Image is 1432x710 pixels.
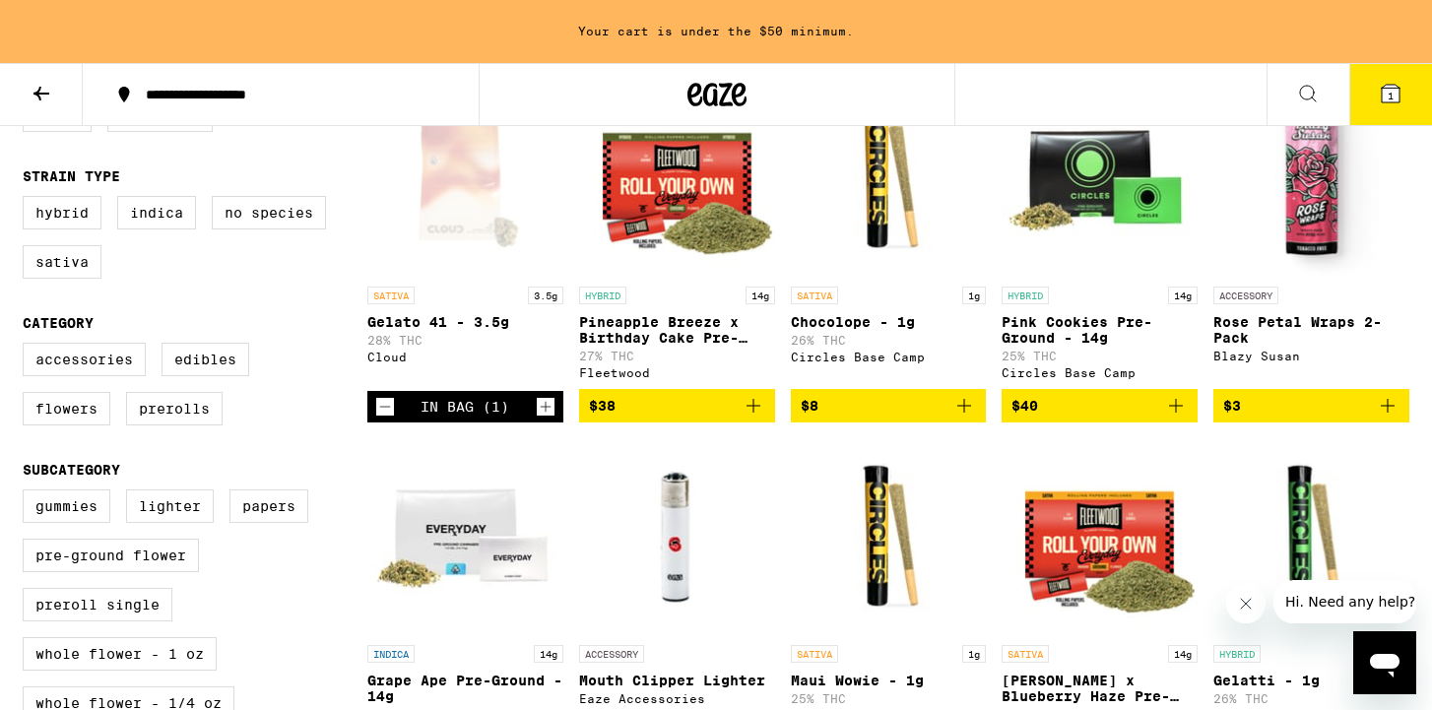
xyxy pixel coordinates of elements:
[1002,287,1049,304] p: HYBRID
[229,489,308,523] label: Papers
[1273,580,1416,623] iframe: Message from company
[23,343,146,376] label: Accessories
[1002,350,1198,362] p: 25% THC
[579,389,775,422] button: Add to bag
[791,80,987,277] img: Circles Base Camp - Chocolope - 1g
[23,168,120,184] legend: Strain Type
[1223,398,1241,414] span: $3
[791,645,838,663] p: SATIVA
[1213,314,1409,346] p: Rose Petal Wraps 2-Pack
[962,287,986,304] p: 1g
[579,350,775,362] p: 27% THC
[962,645,986,663] p: 1g
[375,397,395,417] button: Decrement
[791,673,987,688] p: Maui Wowie - 1g
[579,366,775,379] div: Fleetwood
[791,334,987,347] p: 26% THC
[367,673,563,704] p: Grape Ape Pre-Ground - 14g
[1213,80,1409,389] a: Open page for Rose Petal Wraps 2-Pack from Blazy Susan
[536,397,555,417] button: Increment
[1353,631,1416,694] iframe: Button to launch messaging window
[367,314,563,330] p: Gelato 41 - 3.5g
[162,343,249,376] label: Edibles
[23,245,101,279] label: Sativa
[1388,90,1394,101] span: 1
[23,588,172,621] label: Preroll Single
[1168,645,1198,663] p: 14g
[579,80,775,389] a: Open page for Pineapple Breeze x Birthday Cake Pre-Ground - 14g from Fleetwood
[1213,389,1409,422] button: Add to bag
[1011,398,1038,414] span: $40
[23,462,120,478] legend: Subcategory
[1002,366,1198,379] div: Circles Base Camp
[23,315,94,331] legend: Category
[126,392,223,425] label: Prerolls
[746,287,775,304] p: 14g
[801,398,818,414] span: $8
[117,196,196,229] label: Indica
[23,637,217,671] label: Whole Flower - 1 oz
[579,314,775,346] p: Pineapple Breeze x Birthday Cake Pre-Ground - 14g
[1002,389,1198,422] button: Add to bag
[579,645,644,663] p: ACCESSORY
[791,692,987,705] p: 25% THC
[367,438,563,635] img: Everyday - Grape Ape Pre-Ground - 14g
[23,489,110,523] label: Gummies
[1002,80,1198,389] a: Open page for Pink Cookies Pre-Ground - 14g from Circles Base Camp
[579,438,775,635] img: Eaze Accessories - Mouth Clipper Lighter
[1002,80,1198,277] img: Circles Base Camp - Pink Cookies Pre-Ground - 14g
[1002,673,1198,704] p: [PERSON_NAME] x Blueberry Haze Pre-Ground - 14g
[23,392,110,425] label: Flowers
[1213,80,1409,277] img: Blazy Susan - Rose Petal Wraps 2-Pack
[791,351,987,363] div: Circles Base Camp
[791,438,987,635] img: Circles Base Camp - Maui Wowie - 1g
[23,539,199,572] label: Pre-ground Flower
[1213,438,1409,635] img: Circles Base Camp - Gelatti - 1g
[791,389,987,422] button: Add to bag
[1226,584,1266,623] iframe: Close message
[367,645,415,663] p: INDICA
[1002,438,1198,635] img: Fleetwood - Jack Herer x Blueberry Haze Pre-Ground - 14g
[23,196,101,229] label: Hybrid
[421,399,509,415] div: In Bag (1)
[579,80,775,277] img: Fleetwood - Pineapple Breeze x Birthday Cake Pre-Ground - 14g
[1002,314,1198,346] p: Pink Cookies Pre-Ground - 14g
[367,351,563,363] div: Cloud
[589,398,616,414] span: $38
[1168,287,1198,304] p: 14g
[1002,645,1049,663] p: SATIVA
[1213,287,1278,304] p: ACCESSORY
[1349,64,1432,125] button: 1
[579,287,626,304] p: HYBRID
[367,287,415,304] p: SATIVA
[126,489,214,523] label: Lighter
[528,287,563,304] p: 3.5g
[212,196,326,229] label: No Species
[367,334,563,347] p: 28% THC
[791,314,987,330] p: Chocolope - 1g
[534,645,563,663] p: 14g
[579,692,775,705] div: Eaze Accessories
[791,287,838,304] p: SATIVA
[579,673,775,688] p: Mouth Clipper Lighter
[1213,350,1409,362] div: Blazy Susan
[367,80,563,391] a: Open page for Gelato 41 - 3.5g from Cloud
[791,80,987,389] a: Open page for Chocolope - 1g from Circles Base Camp
[1213,645,1261,663] p: HYBRID
[1213,673,1409,688] p: Gelatti - 1g
[1213,692,1409,705] p: 26% THC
